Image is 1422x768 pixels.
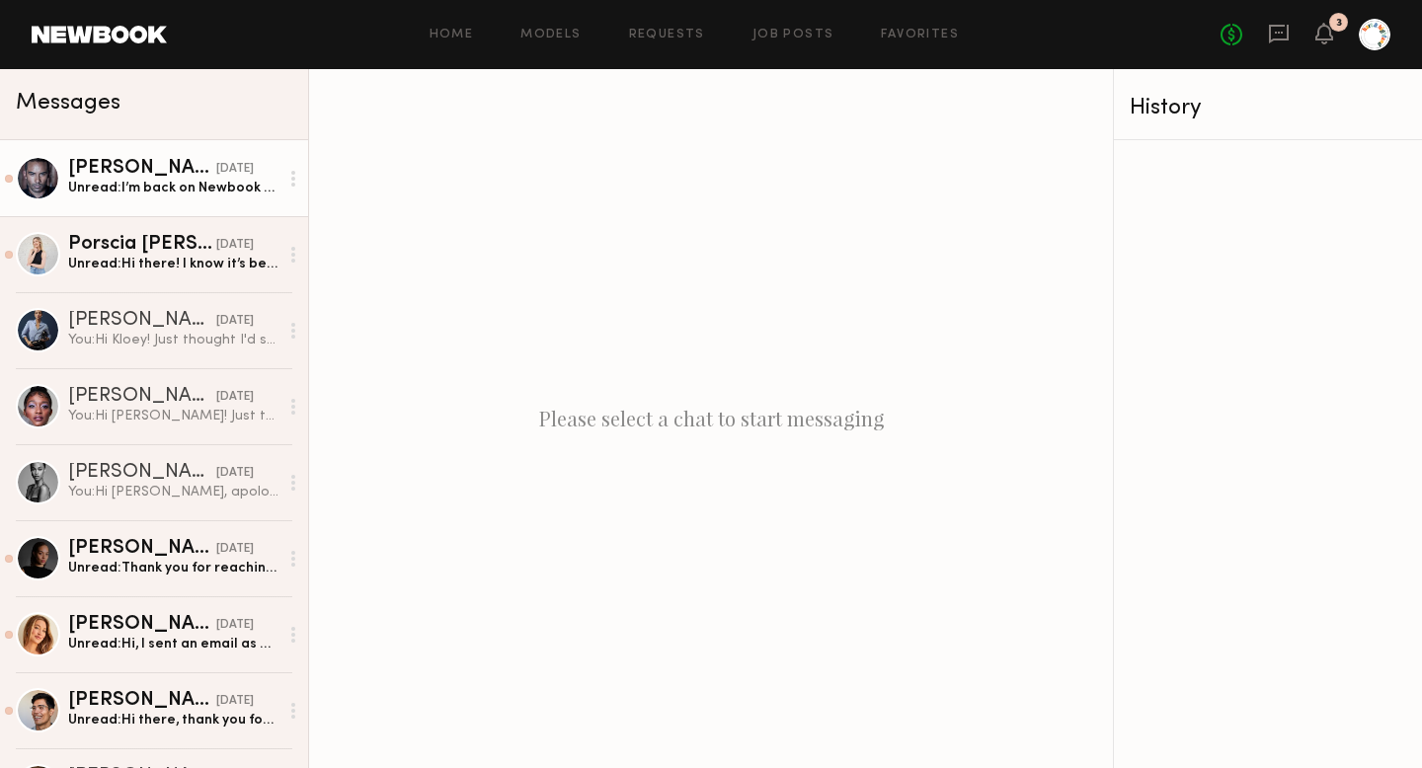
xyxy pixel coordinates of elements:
div: Porscia [PERSON_NAME] [68,235,216,255]
div: Unread: Thank you for reaching out but I was not available for that date. [68,559,278,577]
div: History [1130,97,1406,119]
div: [PERSON_NAME] [68,615,216,635]
div: [DATE] [216,616,254,635]
a: Requests [629,29,705,41]
a: Job Posts [752,29,834,41]
div: Please select a chat to start messaging [309,69,1113,768]
div: [PERSON_NAME] [68,463,216,483]
div: You: Hi [PERSON_NAME]! Just thought I'd send over an update and let you know I'll be sending over... [68,407,278,425]
div: 3 [1336,18,1342,29]
div: [DATE] [216,160,254,179]
div: [DATE] [216,388,254,407]
div: [DATE] [216,312,254,331]
div: [PERSON_NAME] [68,691,216,711]
div: [DATE] [216,540,254,559]
div: Unread: I’m back on Newbook BYW! Please Keep me in mind for any projects 🙏🏾 [68,179,278,197]
div: You: Hi [PERSON_NAME], apologies for the delay! I just returned from a week long OOO. Looks like ... [68,483,278,501]
div: [PERSON_NAME] [68,311,216,331]
div: [DATE] [216,692,254,711]
div: [PERSON_NAME] [68,387,216,407]
div: You: Hi Kloey! Just thought I'd send over an update and let you know I'll be sending over talent ... [68,331,278,349]
div: [DATE] [216,236,254,255]
div: Unread: Hi there, thank you for thinking of me! I do not accept any jobs in perpetuity unless the... [68,711,278,730]
div: [PERSON_NAME] [68,159,216,179]
a: Favorites [881,29,959,41]
div: [PERSON_NAME] [68,539,216,559]
a: Models [520,29,581,41]
div: Unread: Hi, I sent an email as well. Just reaching out because I never received details for [DATE... [68,635,278,653]
div: Unread: Hi there! I know it’s been awhile since we last chatted but, I noticed that [PERSON_NAME]... [68,255,278,273]
span: Messages [16,92,120,115]
a: Home [430,29,474,41]
div: [DATE] [216,464,254,483]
